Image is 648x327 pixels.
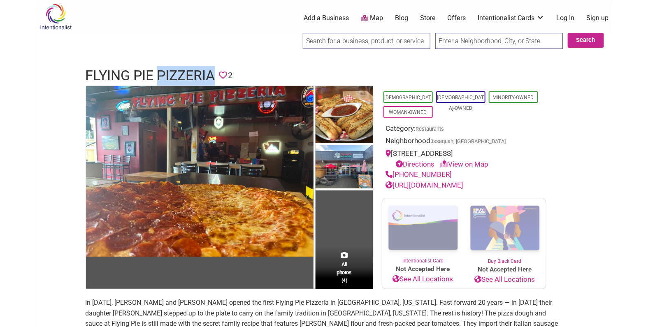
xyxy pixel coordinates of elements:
a: Restaurants [416,126,444,132]
span: All photos (4) [337,260,352,284]
img: Intentionalist Card [382,199,464,257]
a: Offers [448,14,466,23]
div: Category: [386,123,542,136]
div: [STREET_ADDRESS] [386,148,542,169]
a: See All Locations [382,274,464,285]
a: Sign up [586,14,609,23]
a: [URL][DOMAIN_NAME] [386,181,464,189]
span: Not Accepted Here [382,264,464,274]
span: 2 [228,69,233,82]
a: Log In [556,14,574,23]
img: Intentionalist [36,3,75,30]
h1: Flying Pie Pizzeria [86,66,215,86]
span: Issaquah, [GEOGRAPHIC_DATA] [432,139,506,144]
input: Enter a Neighborhood, City, or State [435,33,563,49]
a: Buy Black Card [464,199,546,265]
a: [DEMOGRAPHIC_DATA]-Owned [385,95,432,111]
input: Search for a business, product, or service [303,33,430,49]
a: Directions [396,160,435,168]
button: Search [568,33,604,48]
a: Intentionalist Cards [478,14,545,23]
a: See All Locations [464,274,546,285]
a: Blog [395,14,408,23]
a: Woman-Owned [389,109,427,115]
a: Map [361,14,383,23]
span: Not Accepted Here [464,265,546,274]
a: Store [420,14,436,23]
a: Minority-Owned [493,95,534,100]
a: Intentionalist Card [382,199,464,264]
a: [PHONE_NUMBER] [386,170,452,179]
a: View on Map [441,160,489,168]
a: [DEMOGRAPHIC_DATA]-Owned [437,95,484,111]
a: Add a Business [304,14,349,23]
div: Neighborhood: [386,136,542,148]
img: Buy Black Card [464,199,546,257]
